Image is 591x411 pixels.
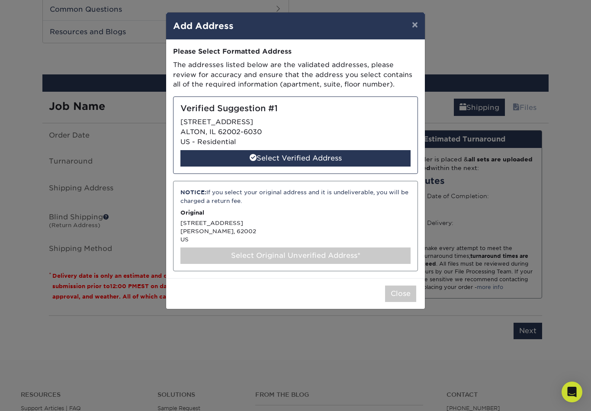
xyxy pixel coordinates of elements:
div: Please Select Formatted Address [173,47,418,57]
strong: NOTICE: [180,189,206,196]
div: If you select your original address and it is undeliverable, you will be charged a return fee. [180,188,411,205]
div: [STREET_ADDRESS] ALTON, IL 62002-6030 US - Residential [173,96,418,174]
div: Select Original Unverified Address* [180,247,411,264]
div: Select Verified Address [180,150,411,167]
p: Original [180,209,411,217]
p: The addresses listed below are the validated addresses, please review for accuracy and ensure tha... [173,60,418,90]
h4: Add Address [173,19,418,32]
div: [STREET_ADDRESS] [PERSON_NAME], 62002 US [173,181,418,271]
button: × [405,13,425,37]
button: Close [385,286,416,302]
h5: Verified Suggestion #1 [180,104,411,114]
div: Open Intercom Messenger [562,382,582,402]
